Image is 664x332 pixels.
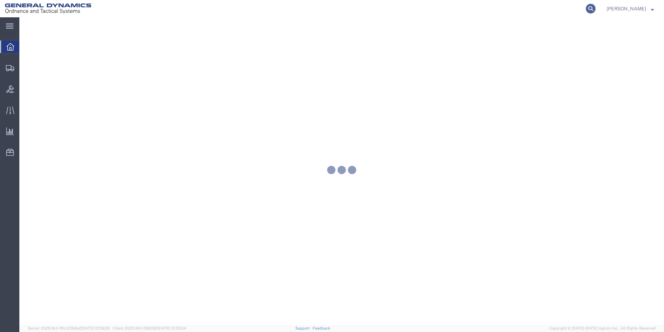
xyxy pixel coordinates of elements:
[5,3,91,14] img: logo
[113,326,186,330] span: Client: 2025.16.0-1592391
[549,325,656,331] span: Copyright © [DATE]-[DATE] Agistix Inc., All Rights Reserved
[607,5,646,12] span: Kayla Singleton
[158,326,186,330] span: [DATE] 12:25:34
[606,5,654,13] button: [PERSON_NAME]
[295,326,313,330] a: Support
[82,326,110,330] span: [DATE] 12:29:29
[28,326,110,330] span: Server: 2025.16.0-1ffcc23b9e2
[313,326,330,330] a: Feedback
